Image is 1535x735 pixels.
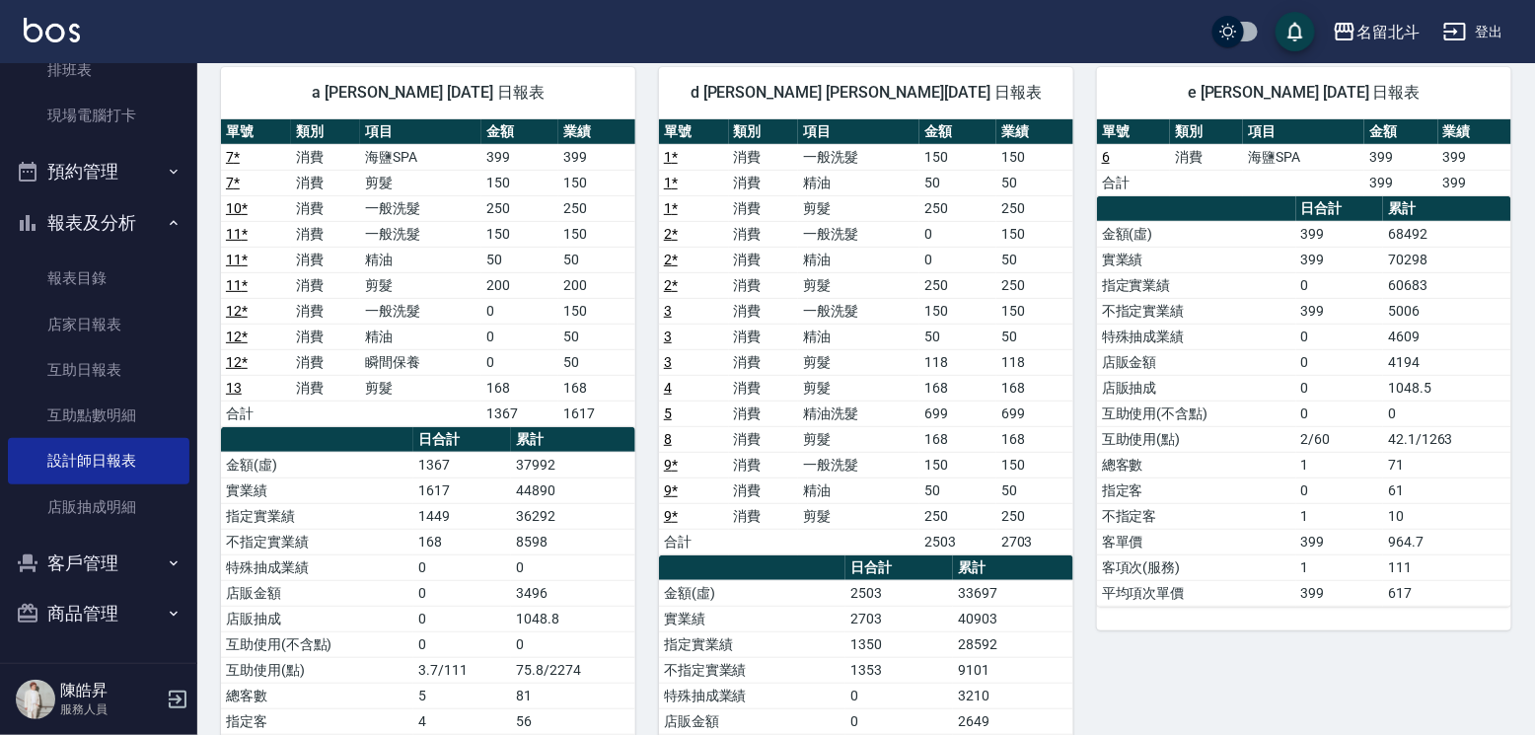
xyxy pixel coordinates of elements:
[8,146,189,197] button: 預約管理
[481,324,558,349] td: 0
[413,529,511,554] td: 168
[1383,196,1511,222] th: 累計
[481,375,558,401] td: 168
[729,221,799,247] td: 消費
[1296,478,1384,503] td: 0
[1097,375,1296,401] td: 店販抽成
[659,683,845,708] td: 特殊抽成業績
[360,119,481,145] th: 項目
[226,380,242,396] a: 13
[1438,170,1511,195] td: 399
[291,144,361,170] td: 消費
[291,324,361,349] td: 消費
[360,195,481,221] td: 一般洗髮
[558,349,635,375] td: 50
[996,247,1073,272] td: 50
[1296,272,1384,298] td: 0
[729,503,799,529] td: 消費
[413,580,511,606] td: 0
[729,401,799,426] td: 消費
[659,529,729,554] td: 合計
[413,657,511,683] td: 3.7/111
[919,401,996,426] td: 699
[1364,119,1437,145] th: 金額
[919,247,996,272] td: 0
[1170,119,1243,145] th: 類別
[221,631,413,657] td: 互助使用(不含點)
[8,438,189,483] a: 設計師日報表
[1097,554,1296,580] td: 客項次(服務)
[1383,554,1511,580] td: 111
[1170,144,1243,170] td: 消費
[729,170,799,195] td: 消費
[221,606,413,631] td: 店販抽成
[996,119,1073,145] th: 業績
[511,478,635,503] td: 44890
[221,503,413,529] td: 指定實業績
[558,272,635,298] td: 200
[919,375,996,401] td: 168
[481,298,558,324] td: 0
[291,298,361,324] td: 消費
[729,375,799,401] td: 消費
[413,478,511,503] td: 1617
[798,375,919,401] td: 剪髮
[291,221,361,247] td: 消費
[729,324,799,349] td: 消費
[1383,529,1511,554] td: 964.7
[845,683,953,708] td: 0
[664,303,672,319] a: 3
[1296,196,1384,222] th: 日合計
[413,708,511,734] td: 4
[1296,580,1384,606] td: 399
[1383,452,1511,478] td: 71
[996,298,1073,324] td: 150
[8,484,189,530] a: 店販抽成明細
[558,324,635,349] td: 50
[221,452,413,478] td: 金額(虛)
[1296,426,1384,452] td: 2/60
[245,83,612,103] span: a [PERSON_NAME] [DATE] 日報表
[60,700,161,718] p: 服務人員
[221,119,635,427] table: a dense table
[481,221,558,247] td: 150
[1097,401,1296,426] td: 互助使用(不含點)
[1296,221,1384,247] td: 399
[291,349,361,375] td: 消費
[953,580,1073,606] td: 33697
[798,247,919,272] td: 精油
[659,580,845,606] td: 金額(虛)
[1121,83,1488,103] span: e [PERSON_NAME] [DATE] 日報表
[1296,298,1384,324] td: 399
[1296,503,1384,529] td: 1
[729,478,799,503] td: 消費
[1383,272,1511,298] td: 60683
[413,427,511,453] th: 日合計
[413,503,511,529] td: 1449
[1438,144,1511,170] td: 399
[1296,452,1384,478] td: 1
[291,119,361,145] th: 類別
[1438,119,1511,145] th: 業績
[996,195,1073,221] td: 250
[919,119,996,145] th: 金額
[1383,503,1511,529] td: 10
[845,708,953,734] td: 0
[845,657,953,683] td: 1353
[558,247,635,272] td: 50
[1364,144,1437,170] td: 399
[481,247,558,272] td: 50
[291,195,361,221] td: 消費
[798,144,919,170] td: 一般洗髮
[659,119,1073,555] table: a dense table
[413,452,511,478] td: 1367
[1097,298,1296,324] td: 不指定實業績
[919,195,996,221] td: 250
[664,405,672,421] a: 5
[996,529,1073,554] td: 2703
[511,529,635,554] td: 8598
[798,401,919,426] td: 精油洗髮
[1097,119,1511,196] table: a dense table
[1296,554,1384,580] td: 1
[919,144,996,170] td: 150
